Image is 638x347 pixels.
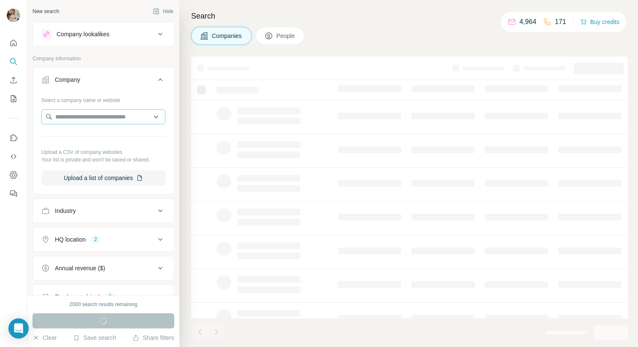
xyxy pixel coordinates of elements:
[147,5,179,18] button: Hide
[7,73,20,88] button: Enrich CSV
[33,70,174,93] button: Company
[57,30,109,38] div: Company lookalikes
[7,91,20,106] button: My lists
[41,148,165,156] p: Upload a CSV of company websites.
[32,8,59,15] div: New search
[212,32,243,40] span: Companies
[33,201,174,221] button: Industry
[132,334,174,342] button: Share filters
[7,130,20,145] button: Use Surfe on LinkedIn
[33,287,174,307] button: Employees (size)5
[7,149,20,164] button: Use Surfe API
[41,93,165,104] div: Select a company name or website
[276,32,296,40] span: People
[32,334,57,342] button: Clear
[41,170,165,186] button: Upload a list of companies
[580,16,619,28] button: Buy credits
[55,235,86,244] div: HQ location
[555,17,566,27] p: 171
[191,10,628,22] h4: Search
[32,55,174,62] p: Company information
[55,207,76,215] div: Industry
[7,186,20,201] button: Feedback
[33,24,174,44] button: Company lookalikes
[91,236,100,243] div: 2
[519,17,536,27] p: 4,964
[7,167,20,183] button: Dashboard
[7,35,20,51] button: Quick start
[73,334,116,342] button: Save search
[7,8,20,22] img: Avatar
[41,156,165,164] p: Your list is private and won't be saved or shared.
[7,54,20,69] button: Search
[8,318,29,339] div: Open Intercom Messenger
[55,264,105,272] div: Annual revenue ($)
[105,293,115,301] div: 5
[33,229,174,250] button: HQ location2
[70,301,138,308] div: 2000 search results remaining
[33,258,174,278] button: Annual revenue ($)
[55,293,100,301] div: Employees (size)
[55,75,80,84] div: Company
